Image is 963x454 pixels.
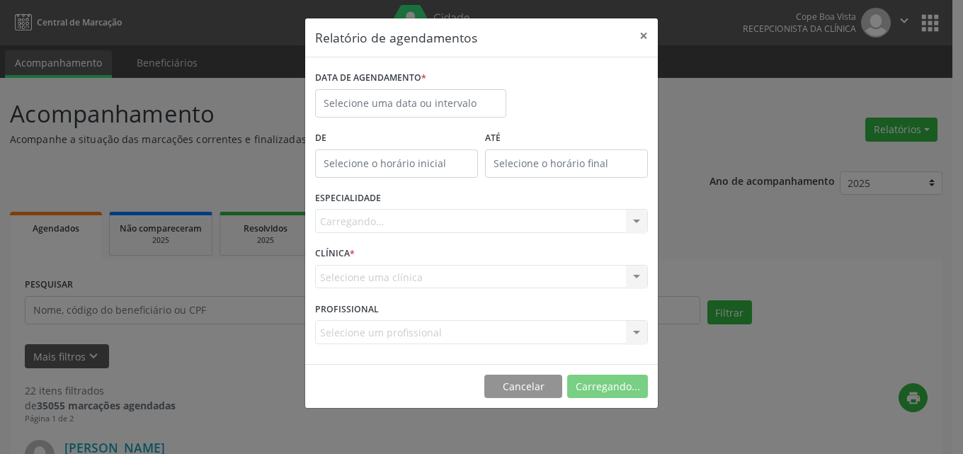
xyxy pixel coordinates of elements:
input: Selecione o horário inicial [315,149,478,178]
input: Selecione o horário final [485,149,648,178]
label: CLÍNICA [315,243,355,265]
label: ESPECIALIDADE [315,188,381,210]
h5: Relatório de agendamentos [315,28,477,47]
label: DATA DE AGENDAMENTO [315,67,426,89]
button: Cancelar [484,375,562,399]
button: Close [629,18,658,53]
label: PROFISSIONAL [315,298,379,320]
input: Selecione uma data ou intervalo [315,89,506,118]
label: De [315,127,478,149]
label: ATÉ [485,127,648,149]
button: Carregando... [567,375,648,399]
